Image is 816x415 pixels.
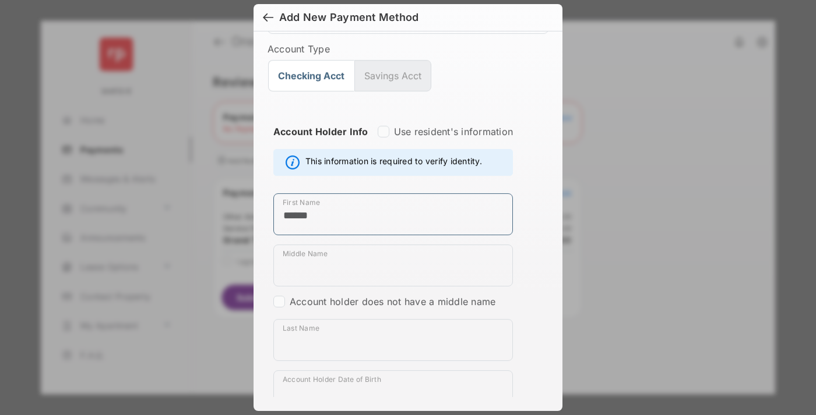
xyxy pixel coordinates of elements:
[268,43,548,55] label: Account Type
[305,155,482,169] span: This information is required to verify identity.
[279,11,418,24] div: Add New Payment Method
[268,60,354,91] button: Checking Acct
[273,126,368,158] strong: Account Holder Info
[290,296,495,307] label: Account holder does not have a middle name
[354,60,431,91] button: Savings Acct
[394,126,513,137] label: Use resident's information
